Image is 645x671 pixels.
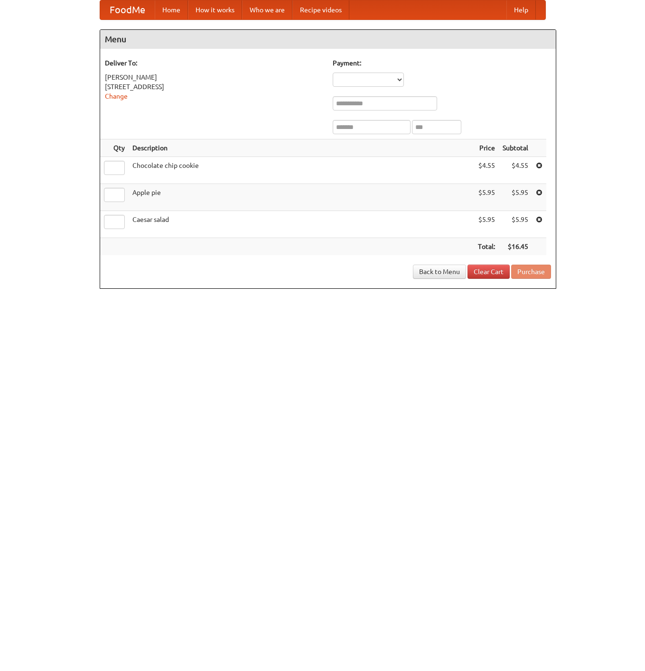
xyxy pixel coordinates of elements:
[499,211,532,238] td: $5.95
[511,265,551,279] button: Purchase
[506,0,536,19] a: Help
[333,58,551,68] h5: Payment:
[129,139,474,157] th: Description
[499,157,532,184] td: $4.55
[474,184,499,211] td: $5.95
[155,0,188,19] a: Home
[105,58,323,68] h5: Deliver To:
[105,82,323,92] div: [STREET_ADDRESS]
[292,0,349,19] a: Recipe videos
[474,139,499,157] th: Price
[467,265,510,279] a: Clear Cart
[499,139,532,157] th: Subtotal
[474,157,499,184] td: $4.55
[474,211,499,238] td: $5.95
[129,157,474,184] td: Chocolate chip cookie
[499,184,532,211] td: $5.95
[242,0,292,19] a: Who we are
[100,0,155,19] a: FoodMe
[129,184,474,211] td: Apple pie
[474,238,499,256] th: Total:
[413,265,466,279] a: Back to Menu
[188,0,242,19] a: How it works
[129,211,474,238] td: Caesar salad
[100,30,556,49] h4: Menu
[100,139,129,157] th: Qty
[499,238,532,256] th: $16.45
[105,92,128,100] a: Change
[105,73,323,82] div: [PERSON_NAME]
